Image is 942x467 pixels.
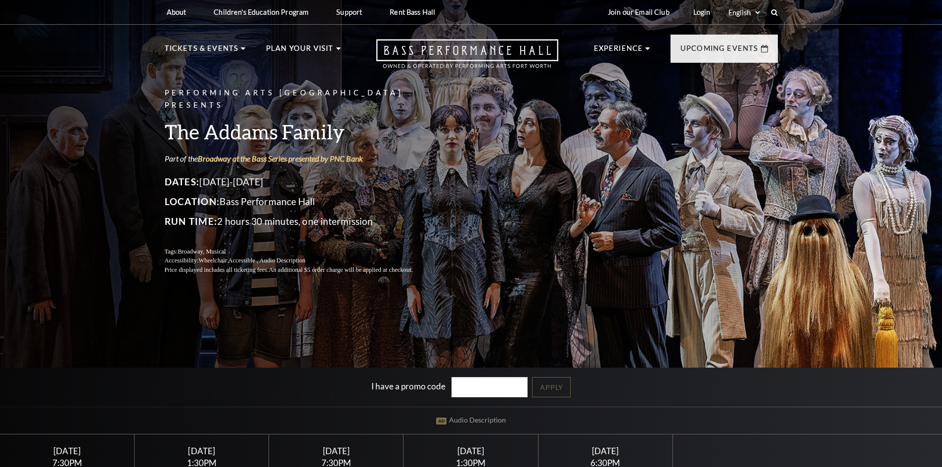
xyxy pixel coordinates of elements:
div: [DATE] [12,446,123,456]
div: 7:30PM [12,459,123,467]
p: Tags: [165,247,437,256]
p: Tickets & Events [165,42,239,60]
div: 7:30PM [281,459,392,467]
p: Accessibility: [165,256,437,265]
select: Select: [726,8,762,17]
p: [DATE]-[DATE] [165,174,437,190]
div: 1:30PM [146,459,257,467]
div: [DATE] [550,446,661,456]
div: 6:30PM [550,459,661,467]
p: Part of the [165,153,437,164]
div: 1:30PM [415,459,526,467]
p: Experience [594,42,643,60]
div: [DATE] [281,446,392,456]
span: Wheelchair Accessible , Audio Description [198,257,305,264]
p: Rent Bass Hall [390,8,435,16]
p: Plan Your Visit [266,42,334,60]
span: Run Time: [165,215,218,227]
p: About [167,8,186,16]
p: Bass Performance Hall [165,194,437,210]
p: Support [336,8,362,16]
span: Broadway, Musical [178,248,225,255]
p: Children's Education Program [214,8,309,16]
p: 2 hours 30 minutes, one intermission [165,213,437,229]
span: An additional $5 order charge will be applied at checkout. [269,266,412,273]
a: Broadway at the Bass Series presented by PNC Bank [198,154,363,163]
span: Location: [165,196,220,207]
h3: The Addams Family [165,119,437,144]
div: [DATE] [146,446,257,456]
span: Dates: [165,176,200,187]
div: [DATE] [415,446,526,456]
p: Price displayed includes all ticketing fees. [165,265,437,275]
p: Performing Arts [GEOGRAPHIC_DATA] Presents [165,87,437,112]
label: I have a promo code [371,381,446,391]
p: Upcoming Events [680,42,759,60]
